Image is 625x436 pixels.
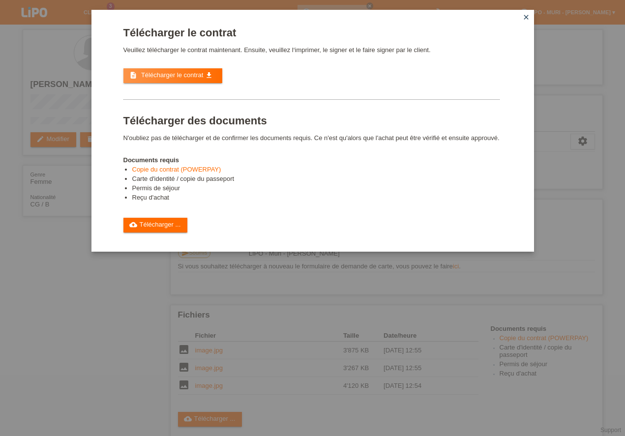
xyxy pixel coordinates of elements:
[123,46,500,54] p: Veuillez télécharger le contrat maintenant. Ensuite, veuillez l‘imprimer, le signer et le faire s...
[123,156,500,164] h4: Documents requis
[141,71,203,79] span: Télécharger le contrat
[129,71,137,79] i: description
[132,166,221,173] a: Copie du contrat (POWERPAY)
[123,68,222,83] a: description Télécharger le contrat get_app
[132,184,500,194] li: Permis de séjour
[132,175,500,184] li: Carte d'identité / copie du passeport
[522,13,530,21] i: close
[123,218,188,233] a: cloud_uploadTélécharger ...
[129,221,137,229] i: cloud_upload
[123,27,500,39] h1: Télécharger le contrat
[520,12,533,24] a: close
[123,134,500,142] p: N'oubliez pas de télécharger et de confirmer les documents requis. Ce n'est qu'alors que l'achat ...
[132,194,500,203] li: Reçu d'achat
[123,115,500,127] h1: Télécharger des documents
[205,71,213,79] i: get_app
